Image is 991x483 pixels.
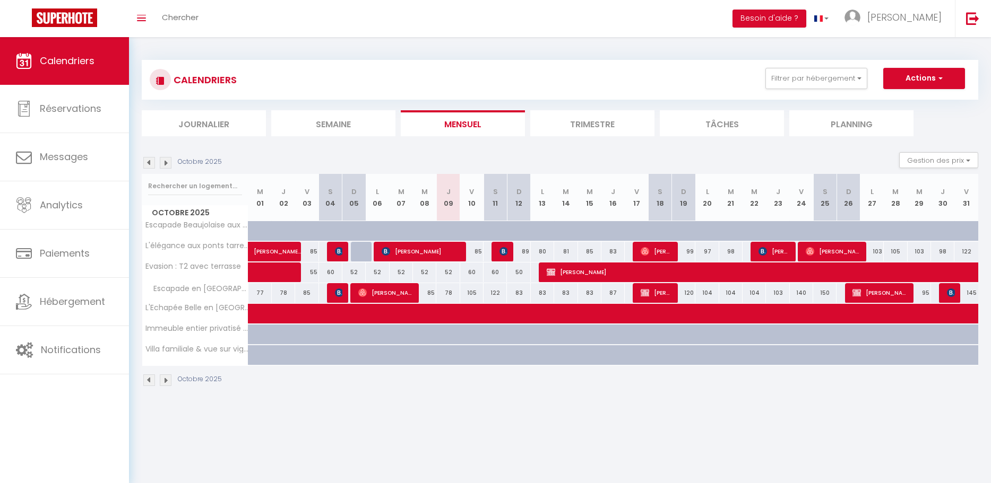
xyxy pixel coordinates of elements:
[899,152,978,168] button: Gestion des prix
[507,174,530,221] th: 12
[398,187,404,197] abbr: M
[931,242,954,261] div: 98
[144,324,250,332] span: Immeuble entier privatisé calme
[733,10,806,28] button: Besoin d'aide ?
[641,241,672,261] span: [PERSON_NAME]
[634,187,639,197] abbr: V
[578,174,601,221] th: 15
[254,236,303,256] span: [PERSON_NAME] 2c2m
[554,174,578,221] th: 14
[908,174,931,221] th: 29
[171,68,237,92] h3: CALENDRIERS
[641,283,672,303] span: [PERSON_NAME] DU ROURE
[144,283,250,295] span: Escapade en [GEOGRAPHIC_DATA]
[144,221,250,229] span: Escapade Beaujolaise aux Vignes
[335,241,343,261] span: [PERSON_NAME]
[436,283,460,303] div: 78
[706,187,709,197] abbr: L
[743,174,766,221] th: 22
[799,187,804,197] abbr: V
[719,242,743,261] div: 98
[672,242,695,261] div: 99
[531,283,554,303] div: 83
[142,205,248,221] span: Octobre 2025
[40,198,83,212] span: Analytics
[941,187,945,197] abbr: J
[743,283,766,303] div: 104
[366,174,389,221] th: 06
[852,283,907,303] span: [PERSON_NAME]
[954,174,978,221] th: 31
[32,8,97,27] img: Super Booking
[295,283,318,303] div: 85
[144,304,250,312] span: L'Echapée Belle en [GEOGRAPHIC_DATA]
[144,262,241,270] span: Evasion : T2 avec terrasse
[148,177,242,196] input: Rechercher un logement...
[460,242,484,261] div: 85
[531,242,554,261] div: 80
[947,283,955,303] span: Forest [PERSON_NAME]
[964,187,969,197] abbr: V
[695,283,719,303] div: 104
[144,345,250,353] span: Villa familiale & vue sur vignes
[790,283,813,303] div: 140
[248,174,272,221] th: 01
[178,157,222,167] p: Octobre 2025
[860,242,884,261] div: 103
[484,283,507,303] div: 122
[966,12,979,25] img: logout
[554,242,578,261] div: 81
[401,110,525,136] li: Mensuel
[806,241,860,261] span: [PERSON_NAME]
[248,283,272,303] div: 77
[554,283,578,303] div: 83
[281,187,286,197] abbr: J
[376,187,379,197] abbr: L
[846,187,851,197] abbr: D
[916,187,923,197] abbr: M
[413,283,436,303] div: 85
[837,174,860,221] th: 26
[421,187,428,197] abbr: M
[516,187,522,197] abbr: D
[295,174,318,221] th: 03
[625,174,648,221] th: 17
[390,262,413,282] div: 52
[766,283,789,303] div: 103
[931,174,954,221] th: 30
[649,174,672,221] th: 18
[823,187,828,197] abbr: S
[40,54,94,67] span: Calendriers
[413,174,436,221] th: 08
[507,242,530,261] div: 89
[257,187,263,197] abbr: M
[507,283,530,303] div: 83
[813,174,837,221] th: 25
[436,174,460,221] th: 09
[41,343,101,356] span: Notifications
[844,10,860,25] img: ...
[719,283,743,303] div: 104
[867,11,942,24] span: [PERSON_NAME]
[366,262,389,282] div: 52
[342,262,366,282] div: 52
[248,242,272,262] a: [PERSON_NAME] 2c2m
[484,174,507,221] th: 11
[611,187,615,197] abbr: J
[446,187,451,197] abbr: J
[531,174,554,221] th: 13
[883,68,965,89] button: Actions
[351,187,357,197] abbr: D
[40,247,90,260] span: Paiements
[382,241,460,261] span: [PERSON_NAME]
[719,174,743,221] th: 21
[40,295,105,308] span: Hébergement
[272,174,295,221] th: 02
[759,241,790,261] span: [PERSON_NAME]
[390,174,413,221] th: 07
[681,187,686,197] abbr: D
[728,187,734,197] abbr: M
[413,262,436,282] div: 52
[908,283,931,303] div: 95
[672,174,695,221] th: 19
